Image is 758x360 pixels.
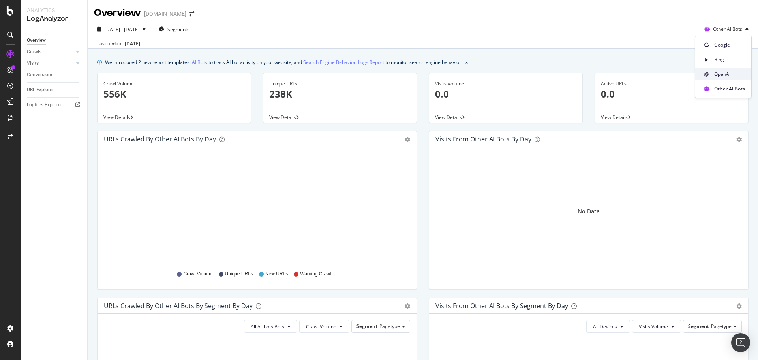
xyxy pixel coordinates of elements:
div: Active URLs [601,80,742,87]
div: [DATE] [125,40,140,47]
span: Unique URLs [225,271,253,277]
div: Visits Volume [435,80,576,87]
button: Other AI Bots [701,23,752,36]
span: Crawl Volume [183,271,212,277]
span: View Details [601,114,628,121]
span: Visits Volume [639,323,668,330]
button: Visits Volume [632,320,681,333]
div: Open Intercom Messenger [731,333,750,352]
div: Overview [27,36,46,45]
span: View Details [435,114,462,121]
span: View Details [269,114,296,121]
p: 0.0 [435,87,576,101]
span: Bing [714,56,745,63]
a: Conversions [27,71,82,79]
div: Crawls [27,48,41,56]
span: View Details [103,114,130,121]
span: Google [714,41,745,49]
div: Analytics [27,6,81,14]
div: Visits from Other AI Bots By Segment By Day [435,302,568,310]
span: New URLs [265,271,288,277]
div: gear [736,303,742,309]
div: Logfiles Explorer [27,101,62,109]
div: We introduced 2 new report templates: to track AI bot activity on your website, and to monitor se... [105,58,462,66]
div: Crawl Volume [103,80,245,87]
div: gear [736,137,742,142]
a: AI Bots [192,58,207,66]
button: [DATE] - [DATE] [94,23,149,36]
span: Other AI Bots [713,26,742,32]
span: Segment [356,323,377,330]
span: OpenAI [714,71,745,78]
span: Warning Crawl [300,271,331,277]
button: Crawl Volume [299,320,349,333]
button: close banner [463,57,470,68]
div: Last update [97,40,140,47]
div: URLs Crawled by Other AI Bots By Segment By Day [104,302,253,310]
span: All Ai_bots Bots [251,323,284,330]
div: Visits from Other AI Bots by day [435,135,531,143]
p: 0.0 [601,87,742,101]
span: Pagetype [711,323,732,330]
div: Unique URLs [269,80,411,87]
div: [DOMAIN_NAME] [144,10,186,18]
div: URLs Crawled by Other AI Bots by day [104,135,216,143]
div: gear [405,303,410,309]
span: [DATE] - [DATE] [105,26,139,33]
div: Conversions [27,71,53,79]
button: All Devices [586,320,630,333]
button: All Ai_bots Bots [244,320,297,333]
a: Logfiles Explorer [27,101,82,109]
div: LogAnalyzer [27,14,81,23]
p: 556K [103,87,245,101]
div: Visits [27,59,39,68]
div: arrow-right-arrow-left [189,11,194,17]
a: Search Engine Behavior: Logs Report [303,58,384,66]
span: All Devices [593,323,617,330]
div: info banner [97,58,749,66]
a: URL Explorer [27,86,82,94]
span: Other AI Bots [714,85,745,92]
span: Crawl Volume [306,323,336,330]
p: 238K [269,87,411,101]
span: Segment [688,323,709,330]
span: Segments [167,26,189,33]
div: URL Explorer [27,86,54,94]
a: Overview [27,36,82,45]
div: gear [405,137,410,142]
a: Crawls [27,48,74,56]
div: Overview [94,6,141,20]
div: No Data [578,207,600,215]
a: Visits [27,59,74,68]
button: Segments [156,23,193,36]
span: Pagetype [379,323,400,330]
